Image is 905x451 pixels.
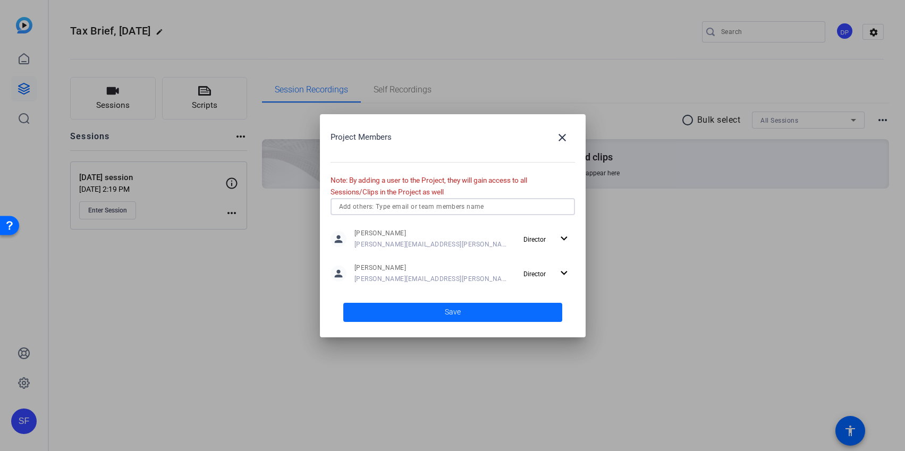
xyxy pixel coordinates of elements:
[331,266,346,282] mat-icon: person
[519,264,575,283] button: Director
[331,125,575,150] div: Project Members
[523,270,546,278] span: Director
[354,229,511,237] span: [PERSON_NAME]
[519,229,575,249] button: Director
[331,176,527,197] span: Note: By adding a user to the Project, they will gain access to all Sessions/Clips in the Project...
[354,240,511,249] span: [PERSON_NAME][EMAIL_ADDRESS][PERSON_NAME][DOMAIN_NAME]
[339,200,566,213] input: Add others: Type email or team members name
[523,236,546,243] span: Director
[556,131,569,144] mat-icon: close
[331,231,346,247] mat-icon: person
[557,232,571,245] mat-icon: expand_more
[354,275,511,283] span: [PERSON_NAME][EMAIL_ADDRESS][PERSON_NAME][DOMAIN_NAME]
[445,307,461,318] span: Save
[557,267,571,280] mat-icon: expand_more
[354,263,511,272] span: [PERSON_NAME]
[343,303,562,322] button: Save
